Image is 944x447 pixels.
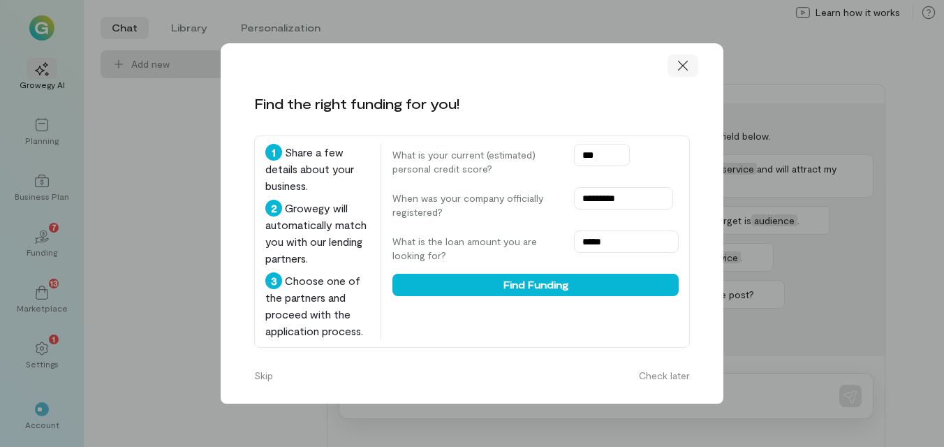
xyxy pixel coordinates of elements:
button: Skip [246,365,281,387]
div: Choose one of the partners and proceed with the application process. [265,272,369,339]
div: 2 [265,200,282,217]
div: Share a few details about your business. [265,144,369,194]
button: Find Funding [392,274,679,296]
div: Find the right funding for you! [254,94,459,113]
label: When was your company officially registered? [392,191,560,219]
label: What is the loan amount you are looking for? [392,235,560,263]
div: Growegy will automatically match you with our lending partners. [265,200,369,267]
div: 1 [265,144,282,161]
button: Check later [630,365,698,387]
div: 3 [265,272,282,289]
label: What is your current (estimated) personal credit score? [392,148,560,176]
